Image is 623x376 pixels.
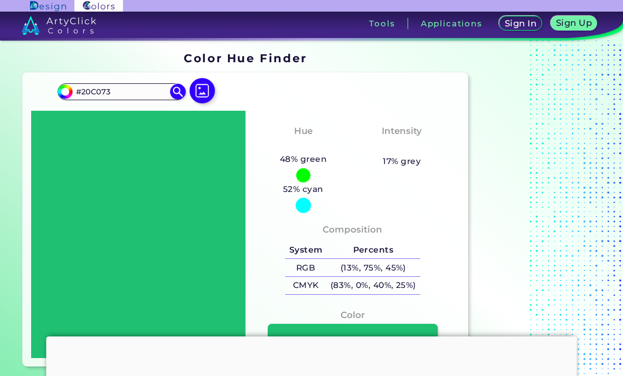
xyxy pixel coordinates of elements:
img: icon picture [190,78,215,103]
h5: (13%, 75%, 45%) [326,259,420,276]
h4: Intensity [382,123,422,139]
h5: (83%, 0%, 40%, 25%) [326,277,420,294]
h5: System [285,242,326,259]
img: logo_artyclick_colors_white.svg [22,16,96,35]
h3: Applications [421,20,483,27]
h3: Tools [369,20,395,27]
h5: CMYK [285,277,326,294]
h5: Sign Up [556,18,591,27]
h3: Moderate [374,140,430,153]
a: Sign Up [551,16,597,31]
h5: Percents [326,242,420,259]
h5: 52% cyan [279,182,327,196]
h5: 48% green [276,152,331,166]
h4: Hue [294,123,313,139]
h5: RGB [285,259,326,276]
h3: Green-Cyan [270,140,337,153]
a: Sign In [499,16,542,31]
h4: Composition [323,222,382,237]
h1: Color Hue Finder [184,50,307,66]
h4: Color [341,307,365,323]
img: icon search [170,84,186,100]
input: type color.. [72,84,171,99]
img: ArtyClick Design logo [30,1,65,11]
h5: 17% grey [383,155,421,168]
h5: Sign In [505,19,536,27]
